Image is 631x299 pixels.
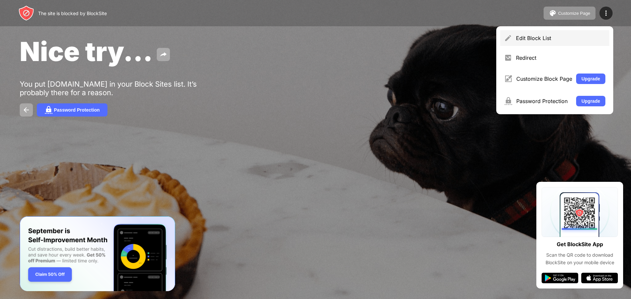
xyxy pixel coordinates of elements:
[542,251,618,266] div: Scan the QR code to download BlockSite on your mobile device
[37,103,107,117] button: Password Protection
[516,54,605,61] div: Redirect
[20,216,175,291] iframe: Banner
[576,96,605,106] button: Upgrade
[557,240,603,249] div: Get BlockSite App
[504,75,512,83] img: menu-customize.svg
[602,9,610,17] img: menu-icon.svg
[516,75,572,82] div: Customize Block Page
[544,7,596,20] button: Customize Page
[516,35,605,41] div: Edit Block List
[45,106,53,114] img: password.svg
[20,35,153,67] span: Nice try...
[18,5,34,21] img: header-logo.svg
[38,11,107,16] div: The site is blocked by BlockSite
[516,98,572,104] div: Password Protection
[504,54,512,62] img: menu-redirect.svg
[581,273,618,283] img: app-store.svg
[504,97,512,105] img: menu-password.svg
[558,11,590,16] div: Customize Page
[22,106,30,114] img: back.svg
[576,74,605,84] button: Upgrade
[504,34,512,42] img: menu-pencil.svg
[542,273,578,283] img: google-play.svg
[54,107,100,113] div: Password Protection
[549,9,557,17] img: pallet.svg
[542,187,618,237] img: qrcode.svg
[20,80,223,97] div: You put [DOMAIN_NAME] in your Block Sites list. It’s probably there for a reason.
[159,51,167,58] img: share.svg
